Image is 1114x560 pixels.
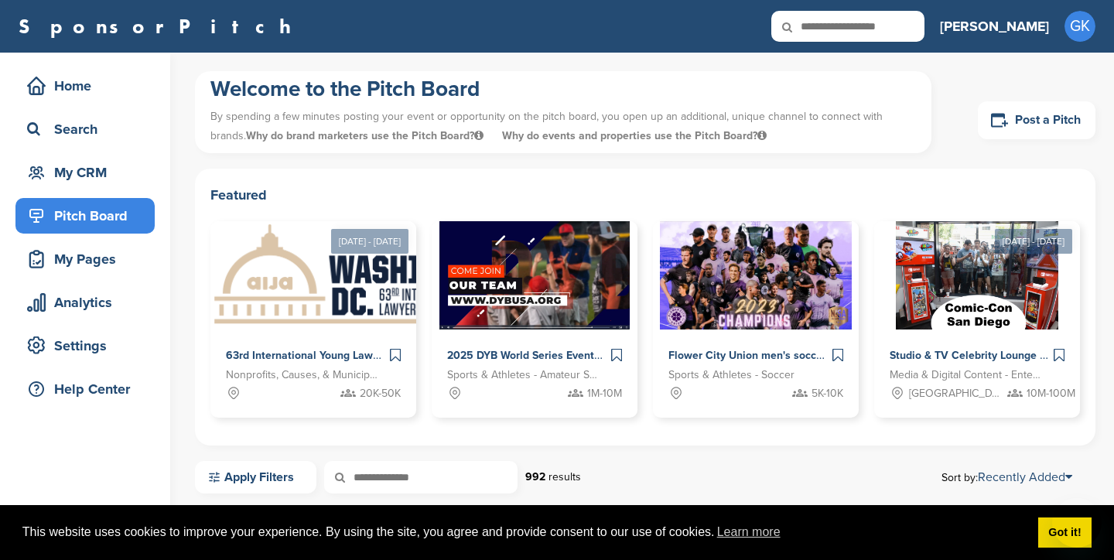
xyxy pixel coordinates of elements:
span: GK [1064,11,1095,42]
a: Search [15,111,155,147]
img: Sponsorpitch & [210,221,518,330]
a: Analytics [15,285,155,320]
img: Sponsorpitch & [660,221,853,330]
a: [DATE] - [DATE] Sponsorpitch & Studio & TV Celebrity Lounge @ Comic-Con [GEOGRAPHIC_DATA]. Over 3... [874,196,1080,418]
span: 2025 DYB World Series Events [447,349,600,362]
a: Sponsorpitch & Flower City Union men's soccer & Flower City 1872 women's soccer Sports & Athletes... [653,221,859,418]
strong: 992 [525,470,545,483]
h3: [PERSON_NAME] [940,15,1049,37]
span: Flower City Union men's soccer & Flower City 1872 women's soccer [668,349,1006,362]
div: Search [23,115,155,143]
a: Settings [15,328,155,364]
span: Sort by: [941,471,1072,483]
p: By spending a few minutes posting your event or opportunity on the pitch board, you open up an ad... [210,103,916,149]
a: Home [15,68,155,104]
a: Help Center [15,371,155,407]
span: 63rd International Young Lawyers' Congress [226,349,446,362]
a: dismiss cookie message [1038,517,1092,548]
div: Pitch Board [23,202,155,230]
a: My CRM [15,155,155,190]
div: My CRM [23,159,155,186]
img: Sponsorpitch & [439,221,630,330]
span: Why do events and properties use the Pitch Board? [502,129,767,142]
h2: Featured [210,184,1080,206]
a: Sponsorpitch & 2025 DYB World Series Events Sports & Athletes - Amateur Sports Leagues 1M-10M [432,221,637,418]
a: Apply Filters [195,461,316,493]
div: Settings [23,332,155,360]
span: [GEOGRAPHIC_DATA], [GEOGRAPHIC_DATA] [909,385,1003,402]
a: [DATE] - [DATE] Sponsorpitch & 63rd International Young Lawyers' Congress Nonprofits, Causes, & M... [210,196,416,418]
div: My Pages [23,245,155,273]
span: Why do brand marketers use the Pitch Board? [246,129,487,142]
iframe: Button to launch messaging window [1052,498,1102,548]
a: learn more about cookies [715,521,783,544]
a: Recently Added [978,470,1072,485]
a: [PERSON_NAME] [940,9,1049,43]
div: Home [23,72,155,100]
h1: Welcome to the Pitch Board [210,75,916,103]
span: Media & Digital Content - Entertainment [890,367,1041,384]
span: 1M-10M [587,385,622,402]
div: [DATE] - [DATE] [331,229,408,254]
span: 20K-50K [360,385,401,402]
a: SponsorPitch [19,16,301,36]
div: [DATE] - [DATE] [995,229,1072,254]
span: results [548,470,581,483]
a: My Pages [15,241,155,277]
div: Analytics [23,289,155,316]
span: 5K-10K [812,385,843,402]
a: Post a Pitch [978,101,1095,139]
img: Sponsorpitch & [896,221,1058,330]
span: 10M-100M [1027,385,1075,402]
span: Nonprofits, Causes, & Municipalities - Professional Development [226,367,378,384]
span: Sports & Athletes - Amateur Sports Leagues [447,367,599,384]
div: Help Center [23,375,155,403]
a: Pitch Board [15,198,155,234]
span: This website uses cookies to improve your experience. By using the site, you agree and provide co... [22,521,1026,544]
span: Sports & Athletes - Soccer [668,367,794,384]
